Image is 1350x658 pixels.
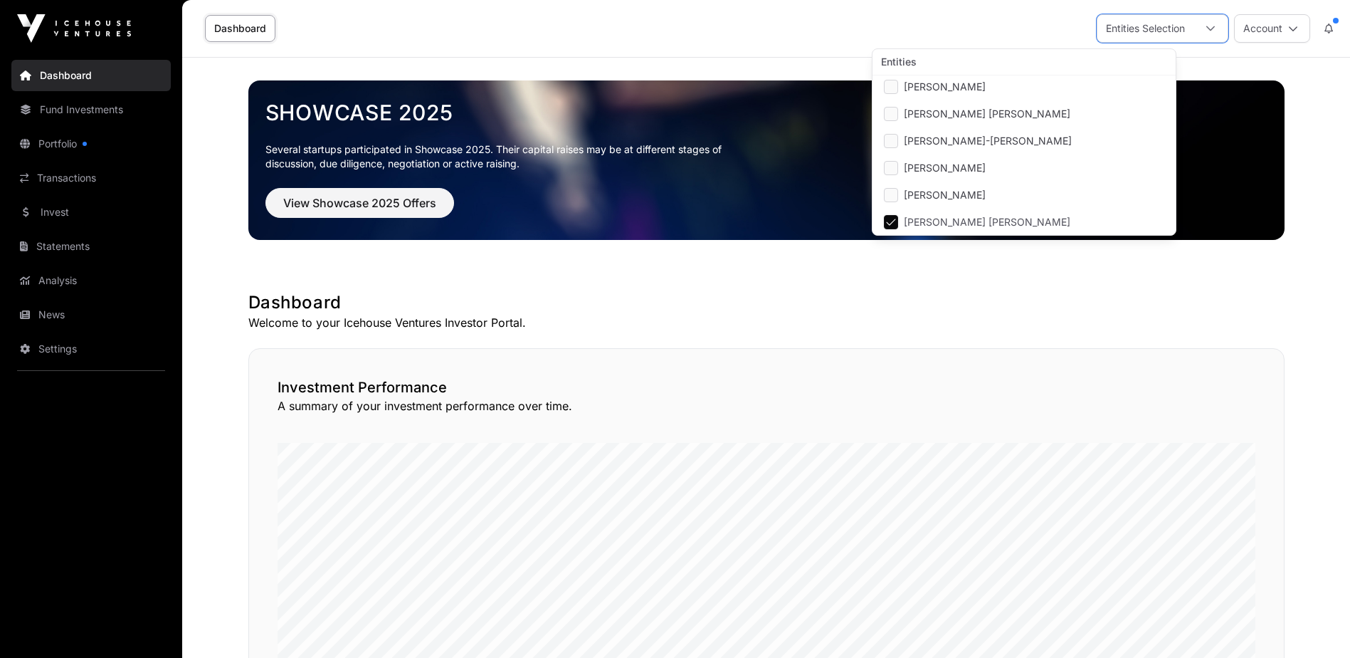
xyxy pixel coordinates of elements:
[11,162,171,194] a: Transactions
[11,299,171,330] a: News
[875,209,1173,235] li: Neil Stainforth Brabant
[265,202,454,216] a: View Showcase 2025 Offers
[875,182,1173,208] li: Sharon Lesley Campbell
[1234,14,1310,43] button: Account
[904,82,986,92] span: [PERSON_NAME]
[205,15,275,42] a: Dashboard
[11,231,171,262] a: Statements
[875,155,1173,181] li: Allan Campbell
[875,74,1173,100] li: Ian Gordon Boocock
[904,109,1070,119] span: [PERSON_NAME] [PERSON_NAME]
[278,397,1255,414] p: A summary of your investment performance over time.
[875,101,1173,127] li: Lloyd William Barker
[248,314,1285,331] p: Welcome to your Icehouse Ventures Investor Portal.
[11,265,171,296] a: Analysis
[265,142,744,171] p: Several startups participated in Showcase 2025. Their capital raises may be at different stages o...
[11,60,171,91] a: Dashboard
[904,217,1070,227] span: [PERSON_NAME] [PERSON_NAME]
[11,333,171,365] a: Settings
[904,190,986,200] span: [PERSON_NAME]
[265,188,454,218] button: View Showcase 2025 Offers
[11,197,171,228] a: Invest
[11,94,171,125] a: Fund Investments
[248,80,1285,240] img: Showcase 2025
[1097,15,1193,42] div: Entities Selection
[875,128,1173,154] li: Pauline Terry-Lou Boocock
[248,291,1285,314] h1: Dashboard
[17,14,131,43] img: Icehouse Ventures Logo
[283,194,436,211] span: View Showcase 2025 Offers
[265,100,1267,125] a: Showcase 2025
[1279,590,1350,658] iframe: Chat Widget
[278,377,1255,397] h2: Investment Performance
[11,128,171,160] a: Portfolio
[904,163,986,173] span: [PERSON_NAME]
[872,49,1176,75] div: Entities
[904,136,1072,146] span: [PERSON_NAME]-[PERSON_NAME]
